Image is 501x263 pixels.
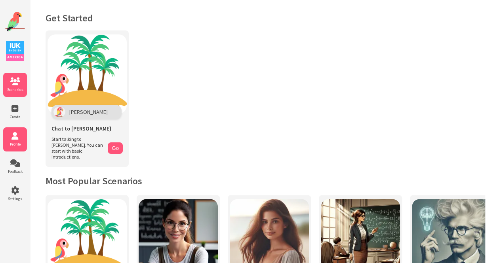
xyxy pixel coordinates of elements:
[3,196,27,201] span: Settings
[6,41,24,61] img: IUK Logo
[51,136,104,160] span: Start talking to [PERSON_NAME]. You can start with basic introductions.
[48,34,127,114] img: Chat with Polly
[3,169,27,174] span: Feedback
[53,107,65,117] img: Polly
[3,87,27,92] span: Scenarios
[3,114,27,119] span: Create
[5,12,25,32] img: Website Logo
[108,142,123,154] button: Go
[46,12,485,24] h1: Get Started
[46,175,485,187] h2: Most Popular Scenarios
[69,108,108,115] span: [PERSON_NAME]
[3,142,27,147] span: Profile
[51,125,111,132] span: Chat to [PERSON_NAME]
